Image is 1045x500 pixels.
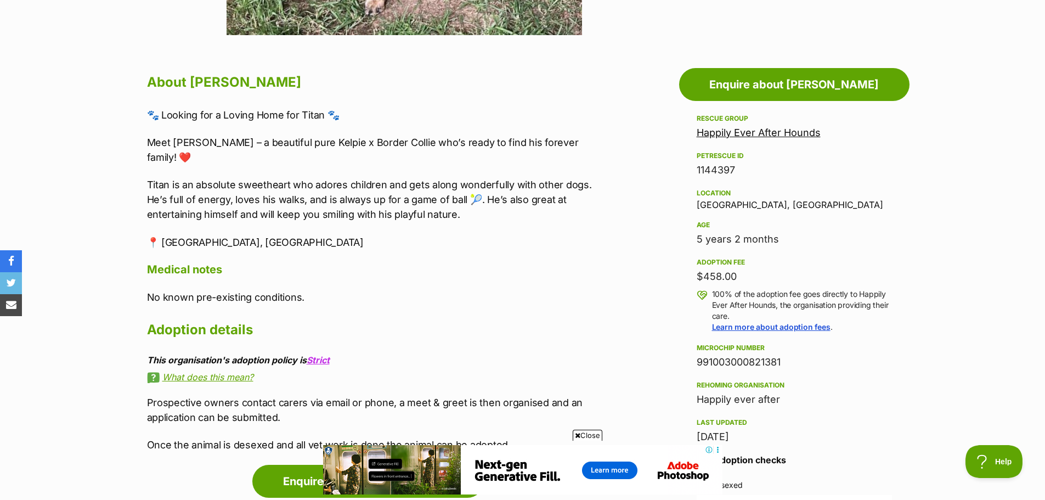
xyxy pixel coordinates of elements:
[712,289,892,333] p: 100% of the adoption fee goes directly to Happily Ever After Hounds, the organisation providing t...
[147,290,600,305] p: No known pre-existing conditions.
[697,162,892,178] div: 1144397
[147,177,600,222] p: Titan is an absolute sweetheart who adores children and gets along wonderfully with other dogs. H...
[697,151,892,160] div: PetRescue ID
[697,453,892,467] h3: Pre-adoption checks
[697,258,892,267] div: Adoption fee
[965,445,1023,478] iframe: Help Scout Beacon - Open
[147,262,600,277] h4: Medical notes
[697,344,892,352] div: Microchip number
[712,322,831,332] a: Learn more about adoption fees
[697,189,892,198] div: Location
[697,269,892,284] div: $458.00
[147,70,600,94] h2: About [PERSON_NAME]
[147,372,600,382] a: What does this mean?
[252,465,484,498] a: Enquire about [PERSON_NAME]
[147,235,600,250] p: 📍 [GEOGRAPHIC_DATA], [GEOGRAPHIC_DATA]
[697,418,892,427] div: Last updated
[697,187,892,210] div: [GEOGRAPHIC_DATA], [GEOGRAPHIC_DATA]
[697,429,892,445] div: [DATE]
[147,135,600,165] p: Meet [PERSON_NAME] – a beautiful pure Kelpie x Border Collie who’s ready to find his forever fami...
[697,392,892,407] div: Happily ever after
[323,445,722,495] iframe: Advertisement
[147,318,600,342] h2: Adoption details
[697,381,892,390] div: Rehoming organisation
[697,221,892,229] div: Age
[573,430,602,441] span: Close
[711,480,743,491] div: Desexed
[147,437,600,452] p: Once the animal is desexed and all vet work is done the animal can be adopted.
[697,355,892,370] div: 991003000821381
[697,127,821,138] a: Happily Ever After Hounds
[679,68,910,101] a: Enquire about [PERSON_NAME]
[147,355,600,365] div: This organisation's adoption policy is
[147,108,600,122] p: 🐾 Looking for a Loving Home for Titan 🐾
[147,395,600,425] p: Prospective owners contact carers via email or phone, a meet & greet is then organised and an app...
[307,355,330,366] a: Strict
[697,114,892,123] div: Rescue group
[697,232,892,247] div: 5 years 2 months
